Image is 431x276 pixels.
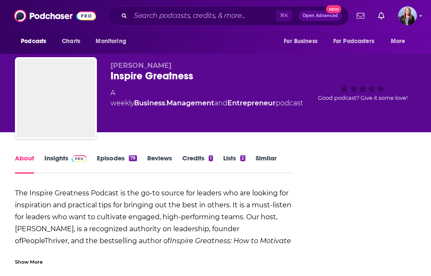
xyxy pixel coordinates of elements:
[391,35,405,47] span: More
[44,154,87,174] a: InsightsPodchaser Pro
[72,155,87,162] img: Podchaser Pro
[21,35,46,47] span: Podcasts
[303,14,338,18] span: Open Advanced
[15,33,57,49] button: open menu
[131,9,276,23] input: Search podcasts, credits, & more...
[256,154,277,174] a: Similar
[166,99,214,107] a: Management
[223,154,245,174] a: Lists2
[240,155,245,161] div: 2
[318,95,408,101] span: Good podcast? Give it some love!
[165,99,166,107] span: ,
[182,154,213,174] a: Credits1
[214,99,227,107] span: and
[326,5,341,13] span: New
[111,61,172,70] span: [PERSON_NAME]
[309,61,416,114] div: Good podcast? Give it some love!
[129,155,137,161] div: 79
[97,154,137,174] a: Episodes79
[15,154,34,174] a: About
[134,99,165,107] a: Business
[284,35,317,47] span: For Business
[328,33,387,49] button: open menu
[385,33,416,49] button: open menu
[62,35,80,47] span: Charts
[398,6,417,25] span: Logged in as annarice
[107,6,349,26] div: Search podcasts, credits, & more...
[21,237,68,245] a: PeopleThriver
[147,154,172,174] a: Reviews
[299,11,342,21] button: Open AdvancedNew
[227,99,276,107] a: Entrepreneur
[398,6,417,25] img: User Profile
[111,88,309,108] div: A weekly podcast
[96,35,126,47] span: Monitoring
[56,33,85,49] a: Charts
[68,237,170,245] b: , and the bestselling author of
[15,189,291,245] b: The Inspire Greatness Podcast is the go-to source for leaders who are looking for inspiration and...
[14,8,96,24] img: Podchaser - Follow, Share and Rate Podcasts
[375,9,388,23] a: Show notifications dropdown
[333,35,374,47] span: For Podcasters
[398,6,417,25] button: Show profile menu
[209,155,213,161] div: 1
[278,33,328,49] button: open menu
[90,33,137,49] button: open menu
[276,10,292,21] span: ⌘ K
[353,9,368,23] a: Show notifications dropdown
